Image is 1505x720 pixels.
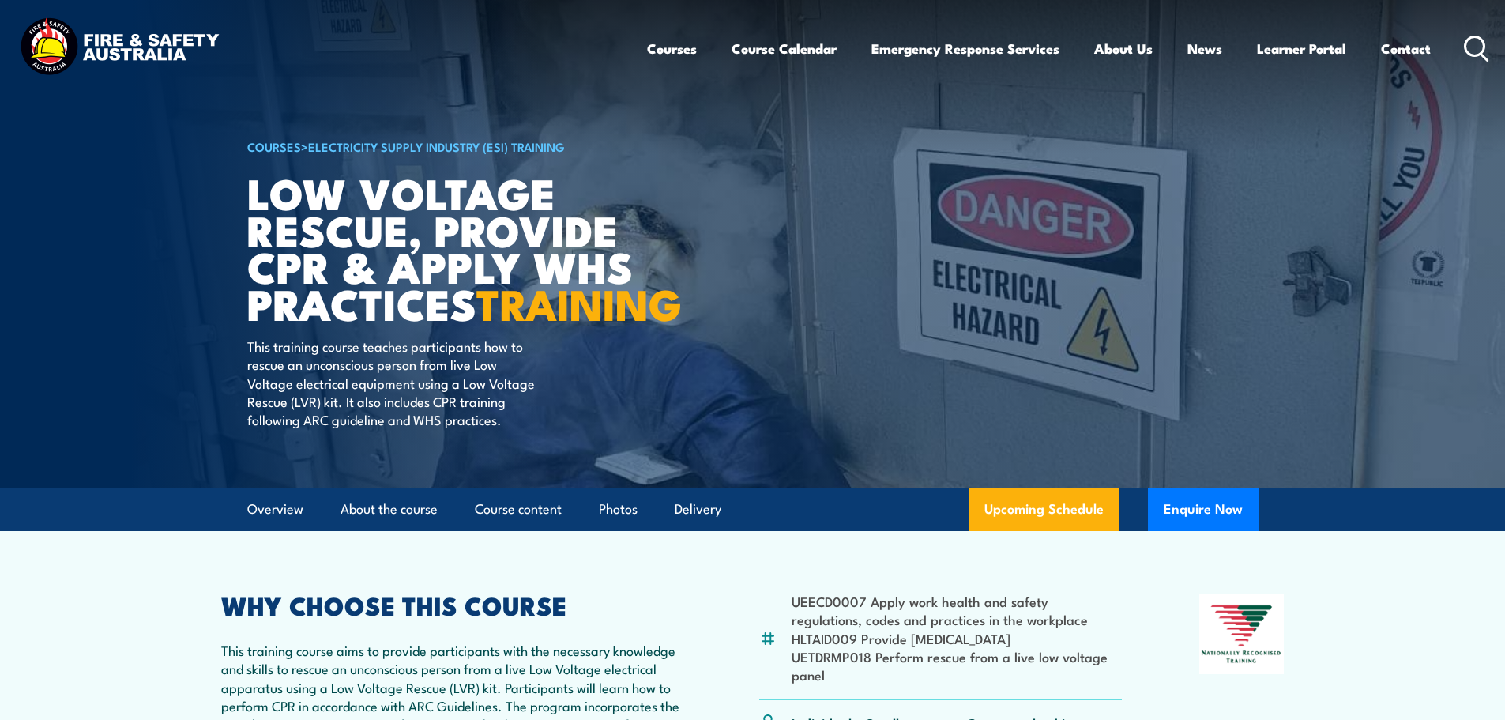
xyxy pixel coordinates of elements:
[675,488,721,530] a: Delivery
[792,592,1123,629] li: UEECD0007 Apply work health and safety regulations, codes and practices in the workplace
[732,28,837,70] a: Course Calendar
[475,488,562,530] a: Course content
[792,647,1123,684] li: UETDRMP018 Perform rescue from a live low voltage panel
[792,629,1123,647] li: HLTAID009 Provide [MEDICAL_DATA]
[969,488,1119,531] a: Upcoming Schedule
[1381,28,1431,70] a: Contact
[1148,488,1259,531] button: Enquire Now
[871,28,1059,70] a: Emergency Response Services
[247,174,638,322] h1: Low Voltage Rescue, Provide CPR & Apply WHS Practices
[1094,28,1153,70] a: About Us
[599,488,638,530] a: Photos
[247,337,536,429] p: This training course teaches participants how to rescue an unconscious person from live Low Volta...
[247,488,303,530] a: Overview
[476,270,682,335] strong: TRAINING
[308,138,565,155] a: Electricity Supply Industry (ESI) Training
[647,28,697,70] a: Courses
[1257,28,1346,70] a: Learner Portal
[247,138,301,155] a: COURSES
[247,137,638,156] h6: >
[1187,28,1222,70] a: News
[221,594,683,616] h2: WHY CHOOSE THIS COURSE
[341,488,438,530] a: About the course
[1199,594,1285,674] img: Nationally Recognised Training logo.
